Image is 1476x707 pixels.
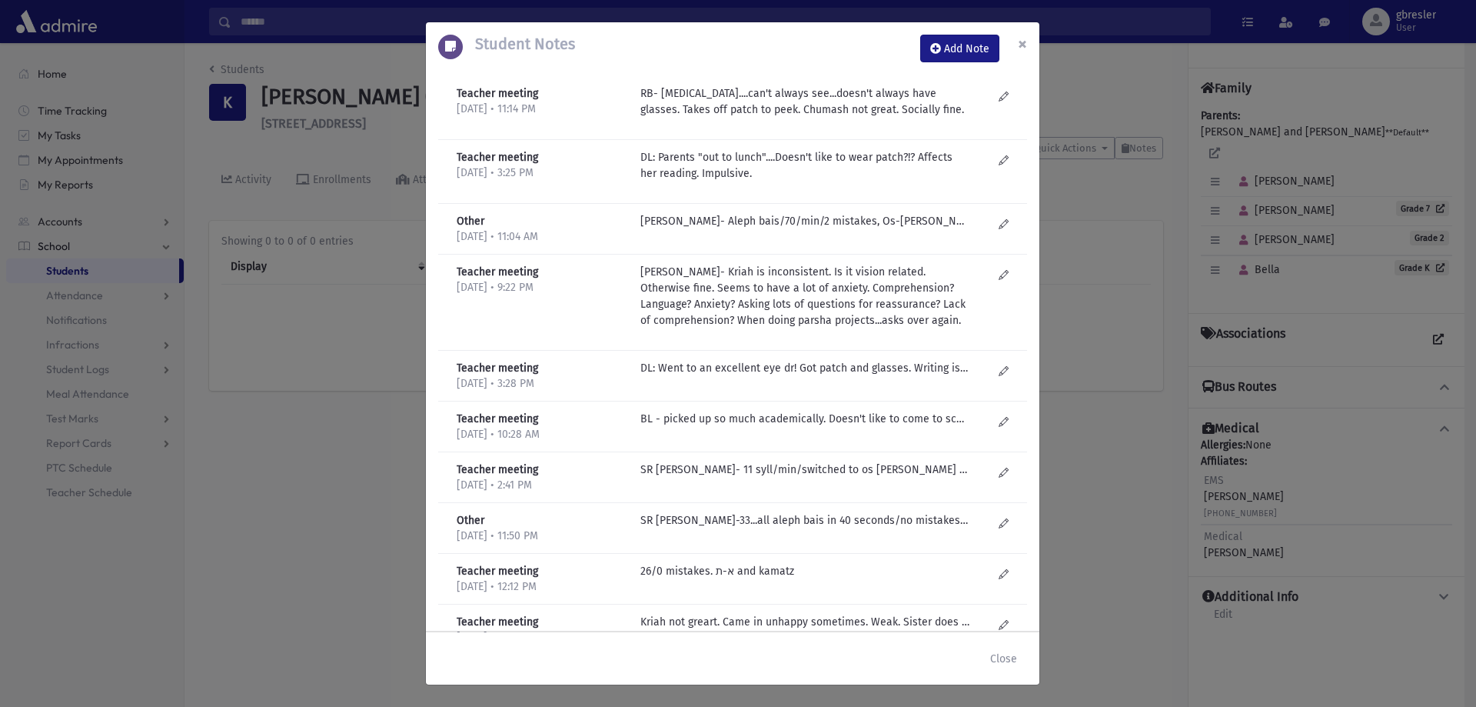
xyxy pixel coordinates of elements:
span: × [1018,33,1027,55]
b: Teacher meeting [457,463,538,476]
b: Teacher meeting [457,615,538,629]
p: [DATE] • 11:50 PM [457,529,625,544]
p: [DATE] • 11:04 AM [457,229,625,245]
p: SR [PERSON_NAME]-33...all aleph bais in 40 seconds/no mistakes. Pasach and [GEOGRAPHIC_DATA]. [640,512,969,529]
p: 26/0 mistakes. א-ת and kamatz [640,563,969,579]
p: Kriah not greart. Came in unhappy sometimes. Weak. Sister does homework with her some days and ot... [640,614,969,630]
p: BL - picked up so much academically. Doesn't like to come to school. Barely does homework. [640,411,969,427]
h5: Student Notes [463,35,575,53]
b: Teacher meeting [457,362,538,375]
p: SR [PERSON_NAME]- 11 syll/min/switched to os [PERSON_NAME] sheet. [640,462,969,478]
p: [DATE] • 11:14 PM [457,102,625,117]
b: Teacher meeting [457,151,538,164]
b: Teacher meeting [457,265,538,278]
p: [DATE] • 10:28 AM [457,427,625,442]
p: DL: Went to an excellent eye dr! Got patch and glasses. Writing is hard for her now- is it the pa... [640,360,969,376]
button: Add Note [920,35,999,62]
p: [DATE] • 3:28 PM [457,376,625,392]
p: [DATE] • 11:12 AM [457,630,625,645]
p: DL: Parents "out to lunch"....Doesn't like to wear patch?!? Affects her reading. Impulsive. [640,149,969,182]
p: [DATE] • 9:22 PM [457,280,625,295]
p: [PERSON_NAME]- Aleph bais/70/min/2 mistakes, Os-[PERSON_NAME]/57/min/1 mistake, Text/61/min/7 mis... [640,213,969,229]
b: Other [457,215,484,228]
p: [DATE] • 2:41 PM [457,478,625,493]
p: [DATE] • 3:25 PM [457,165,625,181]
p: [PERSON_NAME]- Kriah is inconsistent. Is it vision related. Otherwise fine. Seems to have a lot o... [640,264,969,328]
button: Close [980,645,1027,672]
b: Teacher meeting [457,412,538,425]
b: Teacher meeting [457,87,538,100]
button: Close [1006,22,1039,65]
b: Teacher meeting [457,565,538,578]
p: [DATE] • 12:12 PM [457,579,625,595]
b: Other [457,514,484,527]
p: RB- [MEDICAL_DATA]....can't always see...doesn't always have glasses. Takes off patch to peek. Ch... [640,85,969,118]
